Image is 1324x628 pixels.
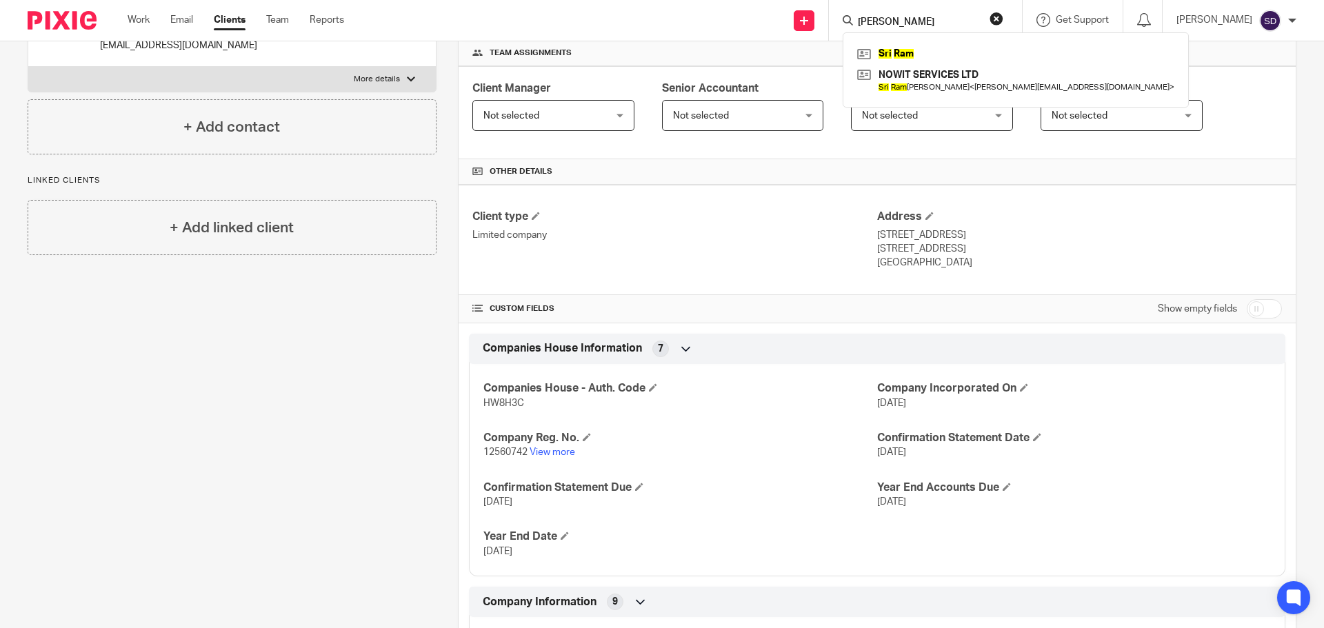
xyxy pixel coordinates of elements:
[483,480,877,495] h4: Confirmation Statement Due
[28,11,97,30] img: Pixie
[483,431,877,445] h4: Company Reg. No.
[1052,111,1107,121] span: Not selected
[483,341,642,356] span: Companies House Information
[490,166,552,177] span: Other details
[310,13,344,27] a: Reports
[877,256,1282,270] p: [GEOGRAPHIC_DATA]
[483,497,512,507] span: [DATE]
[483,381,877,396] h4: Companies House - Auth. Code
[183,117,280,138] h4: + Add contact
[877,480,1271,495] h4: Year End Accounts Due
[1176,13,1252,27] p: [PERSON_NAME]
[490,48,572,59] span: Team assignments
[877,210,1282,224] h4: Address
[673,111,729,121] span: Not selected
[266,13,289,27] a: Team
[28,175,437,186] p: Linked clients
[354,74,400,85] p: More details
[1259,10,1281,32] img: svg%3E
[612,595,618,609] span: 9
[1158,302,1237,316] label: Show empty fields
[483,547,512,556] span: [DATE]
[483,398,524,408] span: HW8H3C
[170,217,294,239] h4: + Add linked client
[877,242,1282,256] p: [STREET_ADDRESS]
[483,111,539,121] span: Not selected
[877,447,906,457] span: [DATE]
[1056,15,1109,25] span: Get Support
[877,381,1271,396] h4: Company Incorporated On
[170,13,193,27] a: Email
[483,595,596,609] span: Company Information
[530,447,575,457] a: View more
[483,447,528,457] span: 12560742
[472,83,551,94] span: Client Manager
[472,303,877,314] h4: CUSTOM FIELDS
[877,431,1271,445] h4: Confirmation Statement Date
[472,210,877,224] h4: Client type
[214,13,245,27] a: Clients
[877,497,906,507] span: [DATE]
[990,12,1003,26] button: Clear
[877,228,1282,242] p: [STREET_ADDRESS]
[862,111,918,121] span: Not selected
[856,17,981,29] input: Search
[877,398,906,408] span: [DATE]
[662,83,759,94] span: Senior Accountant
[658,342,663,356] span: 7
[483,529,877,544] h4: Year End Date
[128,13,150,27] a: Work
[100,39,257,52] p: [EMAIL_ADDRESS][DOMAIN_NAME]
[472,228,877,242] p: Limited company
